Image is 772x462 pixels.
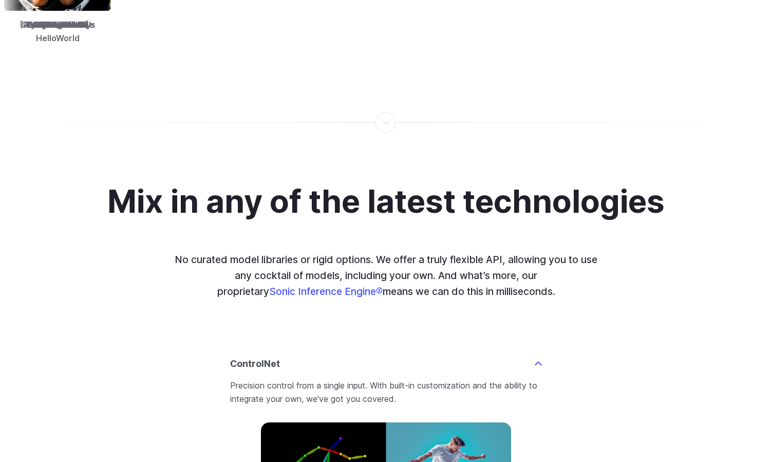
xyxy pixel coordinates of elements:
a: Sonic Inference Engine® [269,285,383,298]
span: Opendalle [410,19,451,32]
p: No curated model libraries or rigid options. We offer a truly flexible API, allowing you to use a... [173,252,600,299]
span: Crystal Clear One [49,19,122,32]
span: Photopedia [522,19,569,32]
span: Socarealism [635,19,686,32]
span: RealCartoon3D [285,19,347,32]
h2: Mix in any of the latest technologies [107,184,665,219]
span: Absolute Reality [167,19,234,32]
p: Precision control from a single input. With built-in customization and the ability to integrate y... [230,379,542,405]
summary: ControlNet [230,357,542,371]
h3: ControlNet [230,357,280,371]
